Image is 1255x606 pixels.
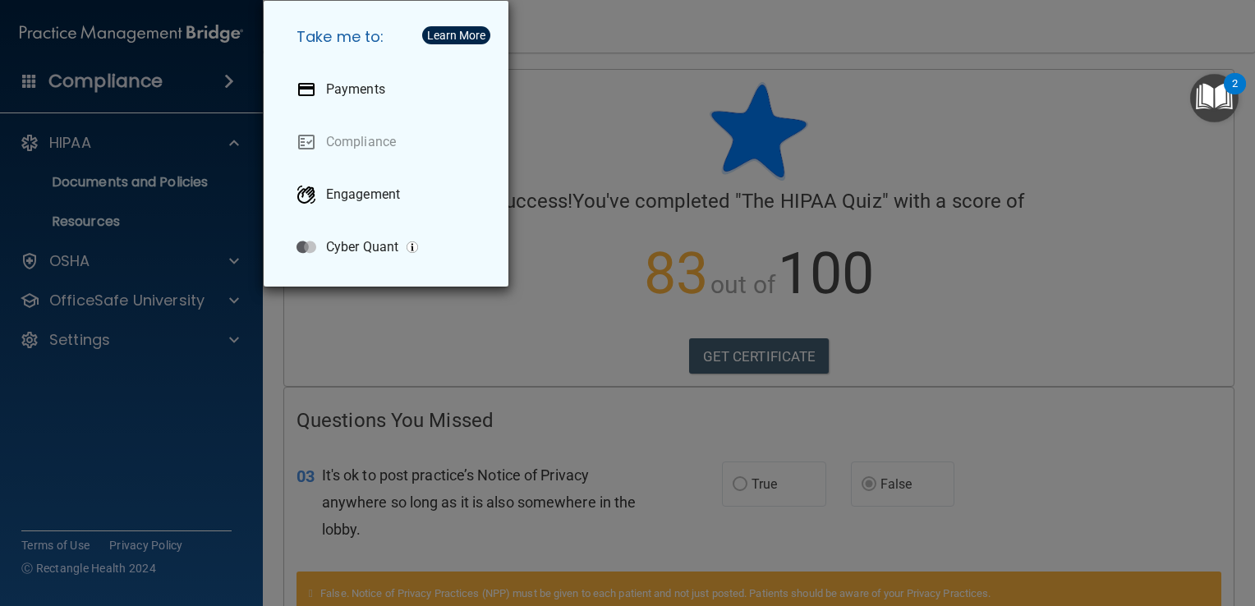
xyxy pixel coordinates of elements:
h5: Take me to: [283,14,495,60]
p: Engagement [326,186,400,203]
p: Cyber Quant [326,239,398,255]
p: Payments [326,81,385,98]
a: Compliance [283,119,495,165]
a: Payments [283,67,495,112]
div: Learn More [427,30,485,41]
a: Cyber Quant [283,224,495,270]
div: 2 [1232,84,1238,105]
button: Learn More [422,26,490,44]
a: Engagement [283,172,495,218]
button: Open Resource Center, 2 new notifications [1190,74,1239,122]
